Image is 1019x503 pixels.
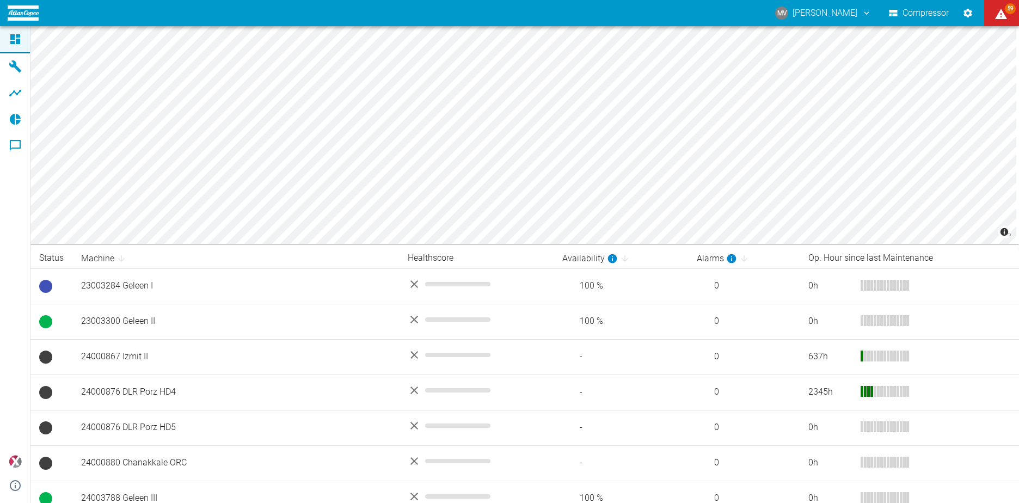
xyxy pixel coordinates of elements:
[808,457,852,469] div: 0 h
[697,315,790,328] span: 0
[562,351,679,363] span: -
[808,280,852,292] div: 0 h
[408,490,545,503] div: No data
[808,386,852,398] div: 2345 h
[808,315,852,328] div: 0 h
[697,351,790,363] span: 0
[562,280,679,292] span: 100 %
[81,252,128,265] span: Machine
[72,410,399,445] td: 24000876 DLR Porz HD5
[72,445,399,481] td: 24000880 Chanakkale ORC
[408,455,545,468] div: No data
[408,419,545,432] div: No data
[774,3,873,23] button: mirkovollrath@gmail.com
[408,278,545,291] div: No data
[72,375,399,410] td: 24000876 DLR Porz HD4
[39,421,52,434] span: No Data
[775,7,788,20] div: MV
[697,252,737,265] div: calculated for the last 7 days
[30,248,72,268] th: Status
[72,339,399,375] td: 24000867 Izmit II
[408,313,545,326] div: No data
[408,384,545,397] div: No data
[697,280,790,292] span: 0
[697,457,790,469] span: 0
[30,26,1016,244] canvas: Map
[697,421,790,434] span: 0
[39,351,52,364] span: No Data
[39,315,52,328] span: Running
[562,315,679,328] span: 100 %
[808,351,852,363] div: 637 h
[39,386,52,399] span: No Data
[9,455,22,468] img: Xplore Logo
[958,3,978,23] button: Settings
[399,248,554,268] th: Healthscore
[39,457,52,470] span: No Data
[808,421,852,434] div: 0 h
[72,304,399,339] td: 23003300 Geleen II
[562,252,618,265] div: calculated for the last 7 days
[408,348,545,361] div: No data
[39,280,52,293] span: Ready to run
[697,386,790,398] span: 0
[562,421,679,434] span: -
[800,248,1019,268] th: Op. Hour since last Maintenance
[887,3,952,23] button: Compressor
[1005,3,1016,14] span: 59
[562,457,679,469] span: -
[72,268,399,304] td: 23003284 Geleen I
[8,5,39,20] img: logo
[562,386,679,398] span: -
